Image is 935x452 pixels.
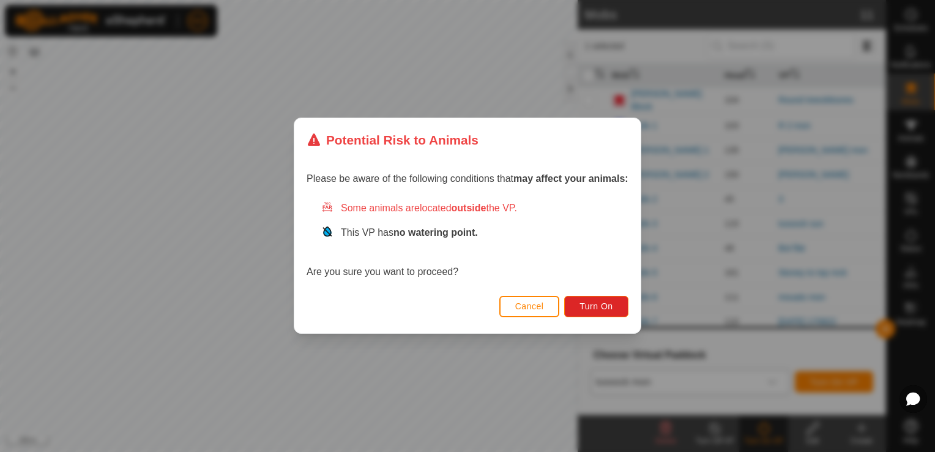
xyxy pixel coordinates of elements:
button: Turn On [565,296,628,317]
button: Cancel [499,296,560,317]
div: Some animals are [321,202,628,216]
span: Please be aware of the following conditions that [307,174,628,184]
span: Cancel [515,302,544,312]
strong: no watering point. [393,228,478,238]
span: This VP has [341,228,478,238]
strong: may affect your animals: [513,174,628,184]
div: Are you sure you want to proceed? [307,202,628,280]
strong: outside [452,203,486,214]
div: Potential Risk to Animals [307,130,479,149]
span: located the VP. [420,203,517,214]
span: Turn On [580,302,613,312]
